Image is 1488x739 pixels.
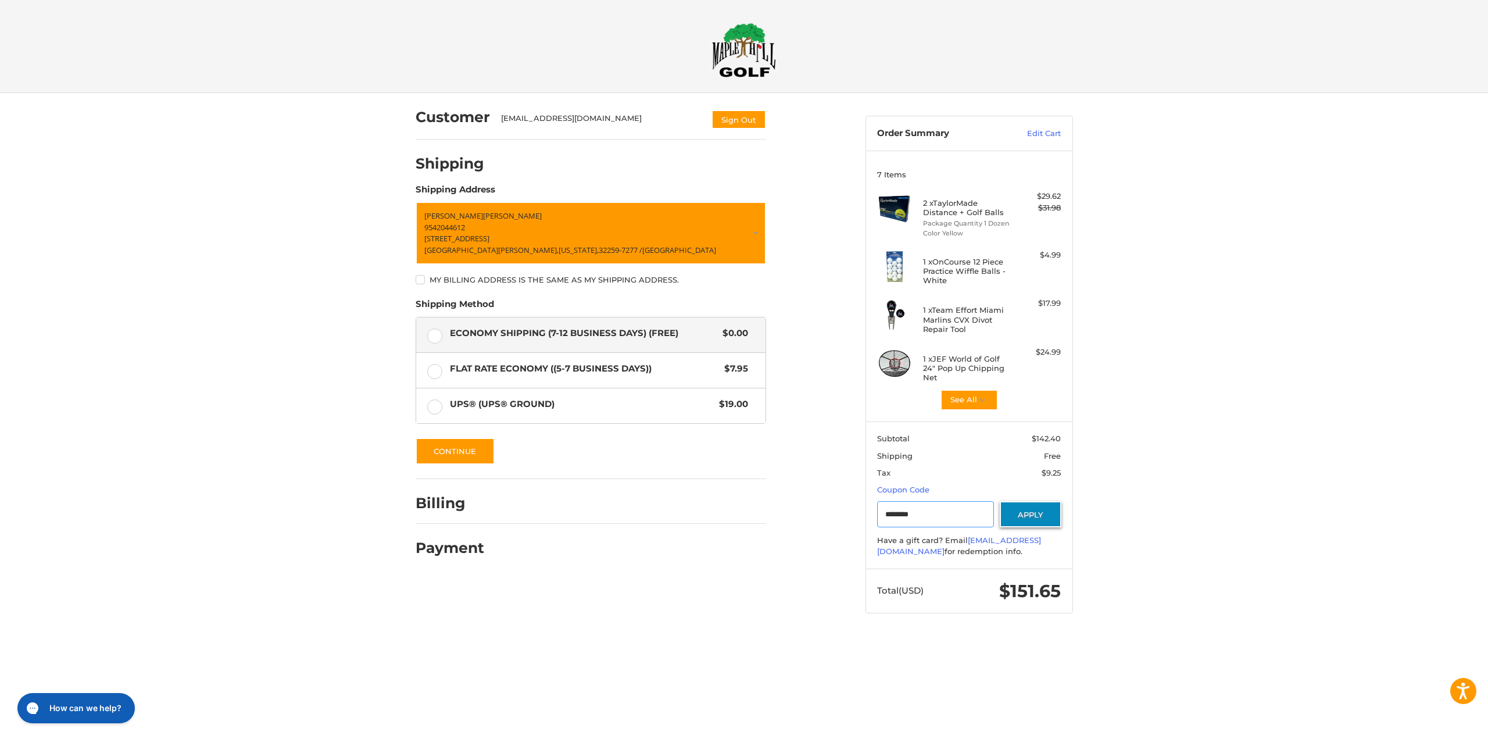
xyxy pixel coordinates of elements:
span: [PERSON_NAME] [483,210,542,221]
span: [PERSON_NAME] [424,210,483,221]
span: $151.65 [999,580,1061,602]
legend: Shipping Method [416,298,494,316]
div: $31.98 [1015,202,1061,214]
a: Coupon Code [877,485,929,494]
div: [EMAIL_ADDRESS][DOMAIN_NAME] [501,113,700,129]
h4: 1 x JEF World of Golf 24" Pop Up Chipping Net [923,354,1012,383]
h2: Payment [416,539,484,557]
button: Apply [1000,501,1061,527]
span: $9.25 [1042,468,1061,477]
span: Total (USD) [877,585,924,596]
a: Edit Cart [1002,128,1061,140]
span: [US_STATE], [559,245,599,255]
li: Package Quantity 1 Dozen [923,219,1012,229]
span: $142.40 [1032,434,1061,443]
h2: Billing [416,494,484,512]
button: Continue [416,438,495,465]
div: Have a gift card? Email for redemption info. [877,535,1061,558]
span: $19.00 [714,398,749,411]
div: $4.99 [1015,249,1061,261]
h3: 7 Items [877,170,1061,179]
span: $7.95 [719,362,749,376]
span: Tax [877,468,890,477]
iframe: Gorgias live chat messenger [12,689,138,727]
h4: 2 x TaylorMade Distance + Golf Balls [923,198,1012,217]
div: $24.99 [1015,347,1061,358]
label: My billing address is the same as my shipping address. [416,275,766,284]
h2: Customer [416,108,490,126]
legend: Shipping Address [416,183,495,202]
button: See All [940,390,998,410]
li: Color Yellow [923,229,1012,238]
span: Free [1044,451,1061,460]
div: $17.99 [1015,298,1061,309]
div: $29.62 [1015,191,1061,202]
input: Gift Certificate or Coupon Code [877,501,994,527]
span: UPS® (UPS® Ground) [450,398,714,411]
span: Flat Rate Economy ((5-7 Business Days)) [450,362,719,376]
span: Economy Shipping (7-12 Business Days) (Free) [450,327,717,340]
h3: Order Summary [877,128,1002,140]
span: 9542044612 [424,222,465,233]
span: 32259-7277 / [599,245,642,255]
h2: Shipping [416,155,484,173]
span: $0.00 [717,327,749,340]
span: [GEOGRAPHIC_DATA] [642,245,716,255]
img: Maple Hill Golf [712,23,776,77]
span: Shipping [877,451,913,460]
h4: 1 x OnCourse 12 Piece Practice Wiffle Balls - White [923,257,1012,285]
span: Subtotal [877,434,910,443]
span: [GEOGRAPHIC_DATA][PERSON_NAME], [424,245,559,255]
span: [STREET_ADDRESS] [424,233,489,244]
a: Enter or select a different address [416,202,766,265]
button: Sign Out [711,110,766,129]
h4: 1 x Team Effort Miami Marlins CVX Divot Repair Tool [923,305,1012,334]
